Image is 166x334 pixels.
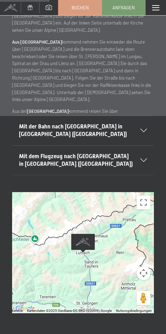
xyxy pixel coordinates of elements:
a: Buchen [58,0,101,15]
span: Mit dem Flugzeug nach [GEOGRAPHIC_DATA] in [GEOGRAPHIC_DATA] ([GEOGRAPHIC_DATA]) [19,153,133,167]
span: Mit der Bahn nach [GEOGRAPHIC_DATA] in [GEOGRAPHIC_DATA] ([GEOGRAPHIC_DATA]) [19,123,127,137]
a: Anfragen [102,0,145,15]
p: Aus der kommend reisen Sie über [GEOGRAPHIC_DATA], [GEOGRAPHIC_DATA], [GEOGRAPHIC_DATA] und [GEOG... [12,108,154,180]
a: Dieses Gebiet in Google Maps öffnen (in neuem Fenster) [14,304,37,313]
div: Alpine Luxury SPA Resort SCHWARZENSTEIN [68,231,98,255]
button: Kamerasteuerung für die Karte [137,266,150,280]
button: Kurzbefehle [5,308,23,313]
strong: [GEOGRAPHIC_DATA] [27,108,68,114]
span: Buchen [72,4,89,11]
span: Anfragen [112,4,135,11]
button: Vollbildansicht ein/aus [137,196,150,209]
a: Nutzungsbedingungen [116,309,152,313]
strong: Aus [GEOGRAPHIC_DATA] [12,39,62,45]
p: kommend nehmen Sie entweder die Route über [GEOGRAPHIC_DATA] und die Brennerautobahn (wie oben be... [12,38,154,103]
button: Pegman auf die Karte ziehen, um Street View aufzurufen [137,291,150,305]
span: Kartendaten ©2025 GeoBasis-DE/BKG (©2009), Google [27,309,112,313]
img: Google [14,304,37,313]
